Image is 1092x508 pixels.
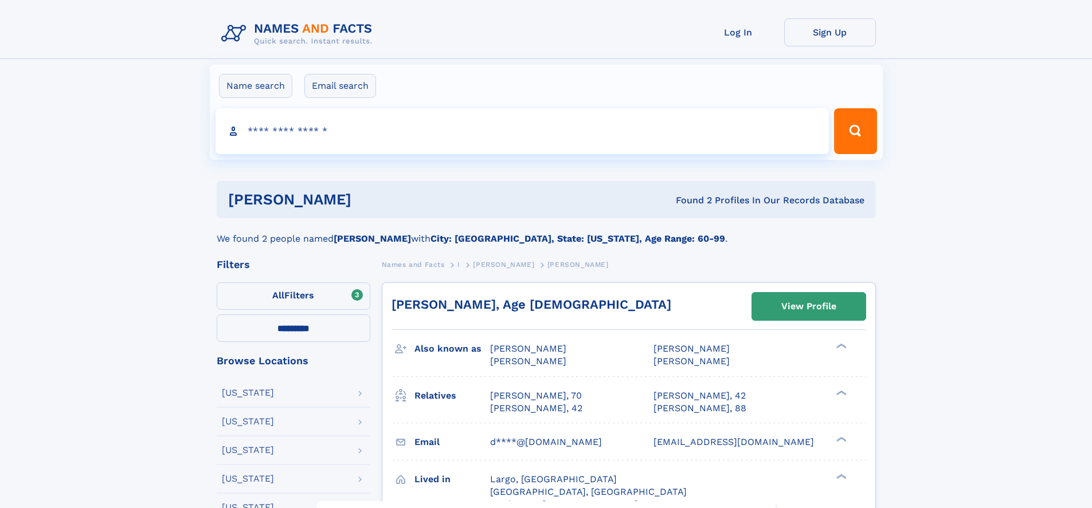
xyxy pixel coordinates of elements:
[334,233,411,244] b: [PERSON_NAME]
[222,417,274,426] div: [US_STATE]
[473,257,534,271] a: [PERSON_NAME]
[653,389,746,402] a: [PERSON_NAME], 42
[217,218,876,246] div: We found 2 people named with .
[833,472,847,480] div: ❯
[833,389,847,396] div: ❯
[490,356,566,367] span: [PERSON_NAME]
[222,446,274,455] div: [US_STATE]
[382,257,445,271] a: Names and Facts
[414,432,490,452] h3: Email
[692,18,784,46] a: Log In
[219,74,292,98] label: Name search
[457,261,460,269] span: I
[217,356,370,366] div: Browse Locations
[653,436,814,447] span: [EMAIL_ADDRESS][DOMAIN_NAME]
[781,293,836,320] div: View Profile
[222,474,274,483] div: [US_STATE]
[490,486,687,497] span: [GEOGRAPHIC_DATA], [GEOGRAPHIC_DATA]
[490,402,582,415] a: [PERSON_NAME], 42
[833,342,847,350] div: ❯
[222,388,274,397] div: [US_STATE]
[547,261,609,269] span: [PERSON_NAME]
[217,282,370,310] label: Filters
[217,259,370,270] div: Filters
[430,233,725,244] b: City: [GEOGRAPHIC_DATA], State: [US_STATE], Age Range: 60-99
[228,192,514,207] h1: [PERSON_NAME]
[457,257,460,271] a: I
[752,293,866,320] a: View Profile
[834,108,876,154] button: Search Button
[304,74,376,98] label: Email search
[414,470,490,489] h3: Lived in
[653,356,730,367] span: [PERSON_NAME]
[833,435,847,443] div: ❯
[490,474,617,485] span: Largo, [GEOGRAPHIC_DATA]
[216,108,829,154] input: search input
[217,18,382,49] img: Logo Names and Facts
[392,297,671,312] a: [PERSON_NAME], Age [DEMOGRAPHIC_DATA]
[490,343,566,354] span: [PERSON_NAME]
[653,343,730,354] span: [PERSON_NAME]
[414,339,490,359] h3: Also known as
[272,290,284,301] span: All
[514,194,864,207] div: Found 2 Profiles In Our Records Database
[414,386,490,405] h3: Relatives
[653,402,746,415] a: [PERSON_NAME], 88
[784,18,876,46] a: Sign Up
[490,389,582,402] a: [PERSON_NAME], 70
[473,261,534,269] span: [PERSON_NAME]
